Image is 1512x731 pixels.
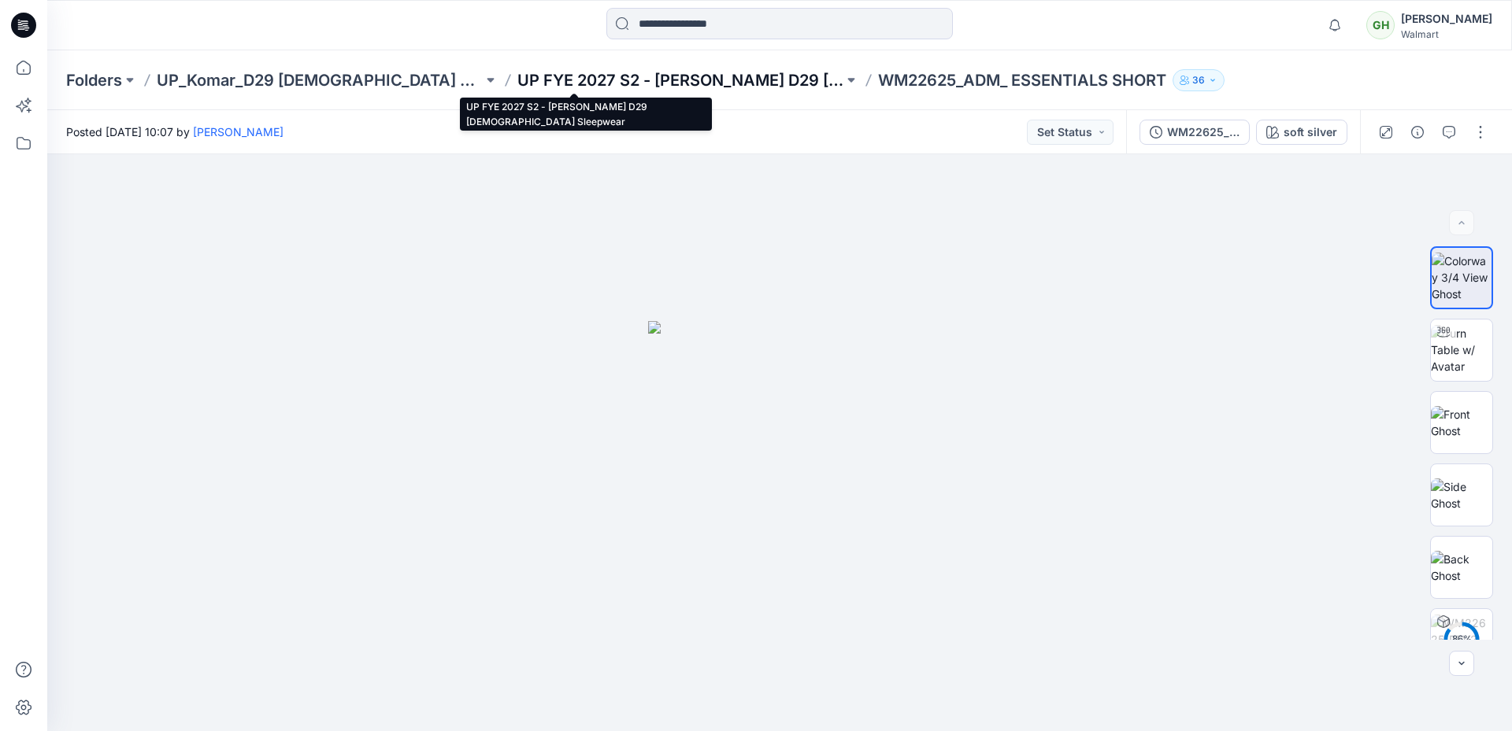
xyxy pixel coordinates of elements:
[517,69,843,91] a: UP FYE 2027 S2 - [PERSON_NAME] D29 [DEMOGRAPHIC_DATA] Sleepwear
[1284,124,1337,141] div: soft silver
[1432,253,1492,302] img: Colorway 3/4 View Ghost
[1256,120,1347,145] button: soft silver
[1401,28,1492,40] div: Walmart
[66,69,122,91] a: Folders
[1431,615,1492,664] img: WM22625_REV2 soft silver
[1431,551,1492,584] img: Back Ghost
[878,69,1166,91] p: WM22625_ADM_ ESSENTIALS SHORT
[1431,325,1492,375] img: Turn Table w/ Avatar
[1192,72,1205,89] p: 36
[193,125,283,138] a: [PERSON_NAME]
[66,124,283,140] span: Posted [DATE] 10:07 by
[1140,120,1250,145] button: WM22625_REV2
[1431,478,1492,511] img: Side Ghost
[1173,69,1225,91] button: 36
[1431,406,1492,439] img: Front Ghost
[157,69,483,91] a: UP_Komar_D29 [DEMOGRAPHIC_DATA] Sleep
[1401,9,1492,28] div: [PERSON_NAME]
[1405,120,1430,145] button: Details
[1167,124,1240,141] div: WM22625_REV2
[1366,11,1395,39] div: GH
[1443,633,1480,646] div: 86 %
